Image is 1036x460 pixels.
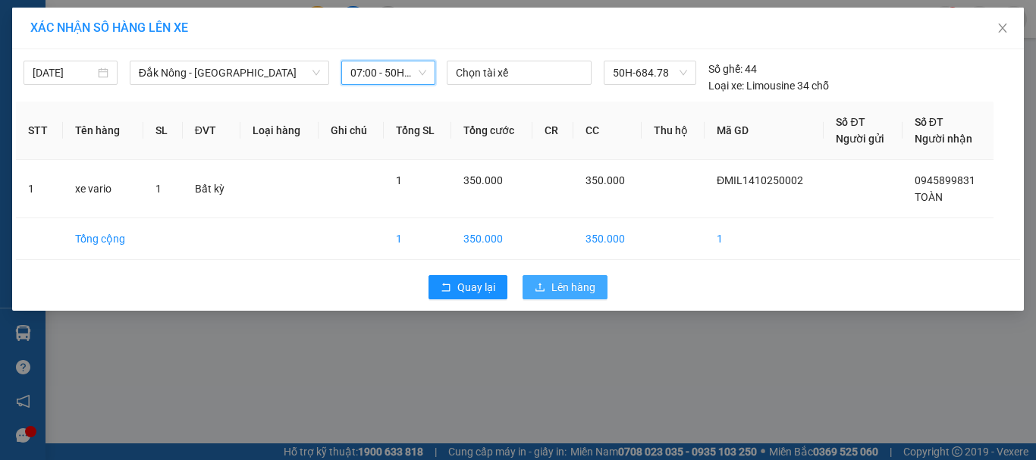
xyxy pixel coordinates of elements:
th: CC [573,102,642,160]
td: 1 [705,218,824,260]
td: 1 [16,160,63,218]
input: 15/10/2025 [33,64,95,81]
button: uploadLên hàng [523,275,607,299]
span: rollback [441,282,451,294]
span: 07:00 - 50H-684.78 [350,61,426,84]
th: CR [532,102,573,160]
span: TOÀN [915,191,943,203]
span: Loại xe: [708,77,744,94]
span: Người nhận [915,133,972,145]
th: Thu hộ [642,102,705,160]
span: 0945899831 [915,174,975,186]
button: rollbackQuay lại [429,275,507,299]
th: Tên hàng [63,102,143,160]
span: XÁC NHẬN SỐ HÀNG LÊN XE [30,20,188,35]
span: ĐMIL1410250002 [717,174,803,186]
span: Số ĐT [915,116,943,128]
span: 1 [155,183,162,195]
td: 1 [384,218,451,260]
th: Loại hàng [240,102,318,160]
span: down [312,68,321,77]
td: xe vario [63,160,143,218]
th: SL [143,102,183,160]
div: Limousine 34 chỗ [708,77,829,94]
th: Tổng SL [384,102,451,160]
td: Bất kỳ [183,160,240,218]
th: ĐVT [183,102,240,160]
span: 50H-684.78 [613,61,687,84]
span: 1 [396,174,402,186]
th: Ghi chú [319,102,384,160]
button: Close [981,8,1024,50]
span: 350.000 [463,174,503,186]
th: Tổng cước [451,102,532,160]
th: STT [16,102,63,160]
span: 350.000 [585,174,625,186]
td: Tổng cộng [63,218,143,260]
span: Quay lại [457,279,495,296]
span: Số ghế: [708,61,742,77]
span: Đắk Nông - Sài Gòn [139,61,320,84]
span: close [997,22,1009,34]
td: 350.000 [451,218,532,260]
span: Người gửi [836,133,884,145]
span: upload [535,282,545,294]
span: Lên hàng [551,279,595,296]
div: 44 [708,61,757,77]
span: Số ĐT [836,116,865,128]
td: 350.000 [573,218,642,260]
th: Mã GD [705,102,824,160]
